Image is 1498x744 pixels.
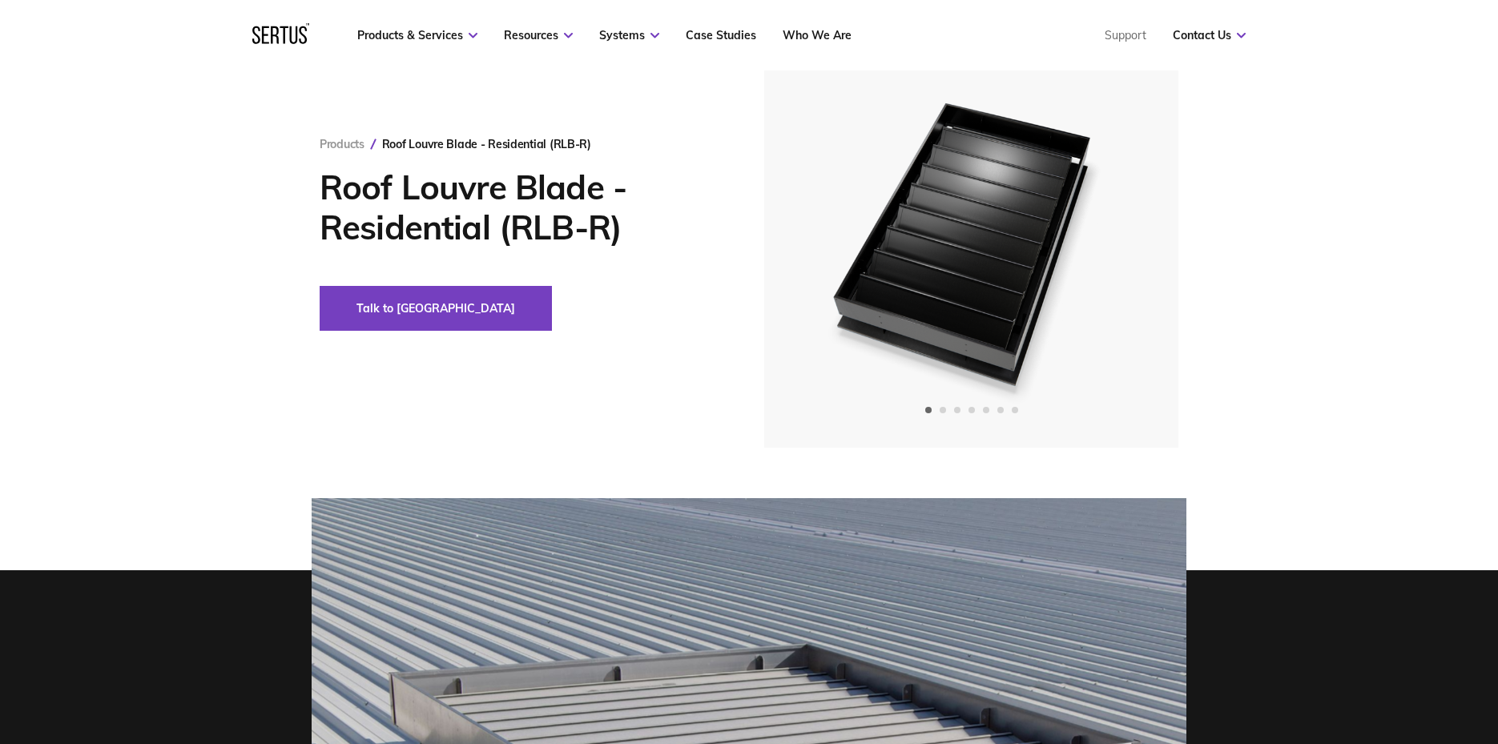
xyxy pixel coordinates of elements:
[320,137,364,151] a: Products
[357,28,477,42] a: Products & Services
[968,407,975,413] span: Go to slide 4
[997,407,1004,413] span: Go to slide 6
[686,28,756,42] a: Case Studies
[599,28,659,42] a: Systems
[983,407,989,413] span: Go to slide 5
[504,28,573,42] a: Resources
[940,407,946,413] span: Go to slide 2
[954,407,960,413] span: Go to slide 3
[1105,28,1146,42] a: Support
[783,28,852,42] a: Who We Are
[1012,407,1018,413] span: Go to slide 7
[320,286,552,331] button: Talk to [GEOGRAPHIC_DATA]
[1210,558,1498,744] iframe: Chat Widget
[1173,28,1246,42] a: Contact Us
[320,167,716,247] h1: Roof Louvre Blade - Residential (RLB-R)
